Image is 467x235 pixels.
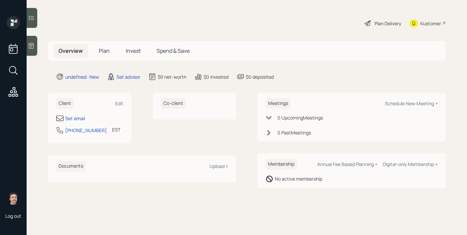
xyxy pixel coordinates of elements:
div: Kustomer [420,20,441,27]
div: undefined · New [65,73,99,80]
div: Set email [65,115,85,122]
h6: Client [56,98,74,109]
div: Log out [5,213,21,219]
div: [PHONE_NUMBER] [65,127,107,134]
div: $0 net-worth [158,73,186,80]
h6: Co-client [161,98,186,109]
h6: Membership [265,159,297,170]
div: $0 invested [204,73,229,80]
div: EST [112,126,120,133]
div: Upload + [210,163,228,169]
span: Invest [126,47,141,54]
div: Schedule New Meeting + [385,100,438,107]
div: 0 Past Meeting s [277,129,311,136]
span: Spend & Save [157,47,190,54]
h6: Meetings [265,98,291,109]
h6: Documents [56,161,86,172]
div: Set advisor [116,73,140,80]
img: robby-grisanti-headshot.png [7,192,20,205]
div: Edit [115,100,123,107]
div: Digital-only Membership + [383,161,438,167]
div: Annual Fee Based Planning + [317,161,378,167]
div: 0 Upcoming Meeting s [277,114,323,121]
div: No active membership [275,175,322,182]
div: Plan Delivery [375,20,401,27]
div: $0 deposited [246,73,274,80]
span: Plan [99,47,110,54]
span: Overview [59,47,83,54]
